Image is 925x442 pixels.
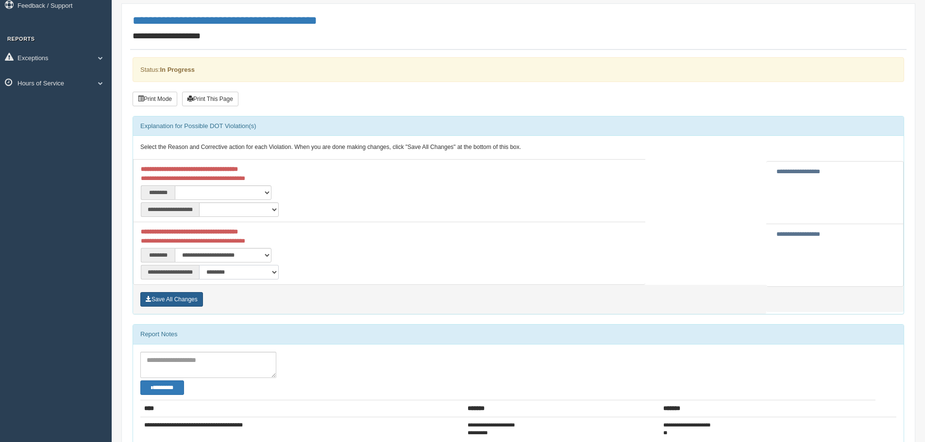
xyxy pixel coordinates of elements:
strong: In Progress [160,66,195,73]
button: Print Mode [133,92,177,106]
div: Explanation for Possible DOT Violation(s) [133,116,904,136]
button: Save [140,292,203,307]
div: Status: [133,57,904,82]
div: Report Notes [133,325,904,344]
div: Select the Reason and Corrective action for each Violation. When you are done making changes, cli... [133,136,904,159]
button: Print This Page [182,92,238,106]
button: Change Filter Options [140,380,184,395]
